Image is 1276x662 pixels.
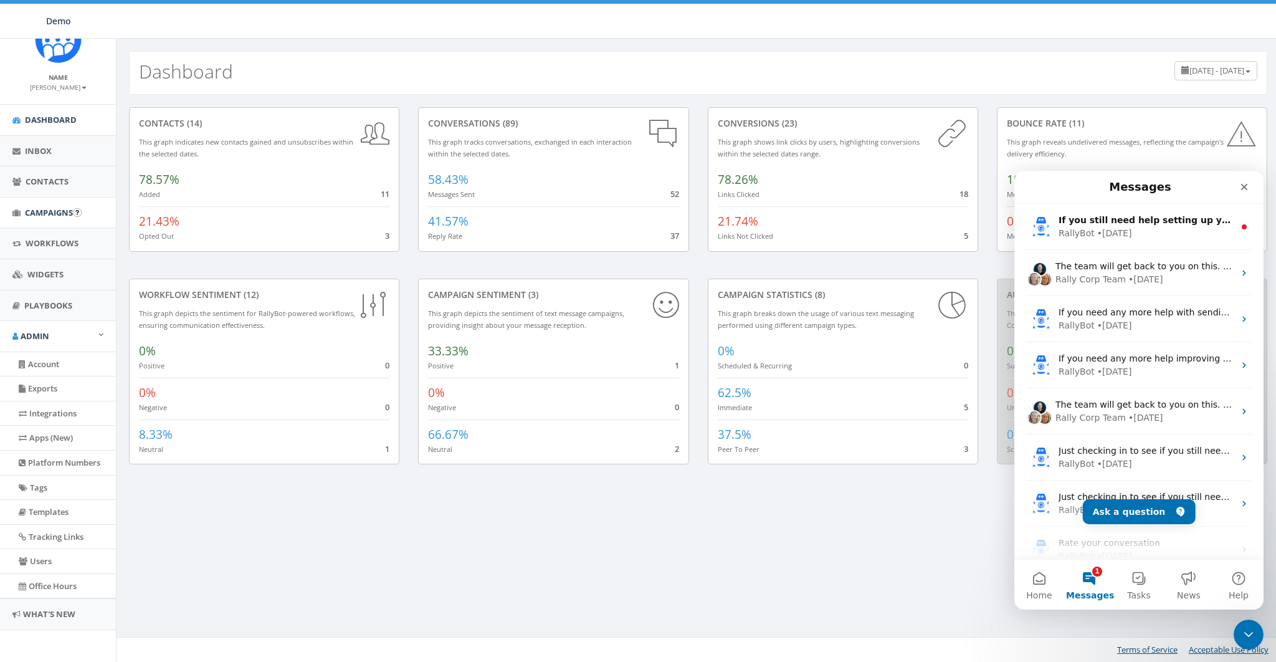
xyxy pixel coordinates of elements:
img: Profile image for RallyBot [14,320,39,345]
span: (23) [779,117,797,129]
small: Peer To Peer [718,444,759,454]
span: (11) [1067,117,1084,129]
span: 0% [1007,385,1024,401]
span: 0 [675,401,679,413]
small: Successful [1007,361,1040,370]
small: Scheduled & Recurring [718,361,792,370]
img: Cindy avatar [23,239,38,254]
small: Unsuccessful [1007,403,1049,412]
small: This graph breaks down the usage of various text messaging performed using different campaign types. [718,309,914,330]
span: Contacts [26,176,69,187]
div: RallyBot [44,287,80,300]
small: This graph reveals undelivered messages, reflecting the campaign's delivery efficiency. [1007,137,1224,158]
span: 5 [964,401,968,413]
small: Opted Out [139,231,174,241]
iframe: Intercom live chat [1014,171,1264,610]
div: RallyBot [44,56,80,69]
small: Positive [139,361,164,370]
div: • [DATE] [83,194,118,208]
img: Profile image for RallyBot [14,182,39,207]
span: 41.57% [428,213,469,229]
img: Cindy avatar [23,101,38,116]
img: James avatar [18,91,33,106]
span: 52 [670,188,679,199]
span: (8) [812,289,825,300]
div: Bounce Rate [1007,117,1257,130]
span: 18 [959,188,968,199]
img: Elise avatar [12,239,27,254]
span: If you still need help setting up your custom domain or have any other questions, I'm here to ass... [44,44,1046,54]
span: 0 [385,360,389,371]
div: conversions [718,117,968,130]
span: (3) [526,289,538,300]
div: • [DATE] [83,379,118,392]
span: 0% [139,385,156,401]
div: Automation Statistics [1007,289,1257,301]
small: This graph depicts the sentiment for RallyBot-powered workflows, ensuring communication effective... [139,309,355,330]
div: Rally Corp Team [41,102,112,115]
span: 1 [675,360,679,371]
small: Scheduled [1007,444,1040,454]
span: 0% [1007,213,1024,229]
span: 5 [964,230,968,241]
small: Name [49,73,68,82]
span: 0% [428,385,445,401]
small: Messages Sent [428,189,475,199]
span: Widgets [27,269,64,280]
span: What's New [23,608,75,620]
small: Neutral [139,444,163,454]
span: 100% [1007,171,1037,188]
div: Workflow Sentiment [139,289,389,301]
span: 21.74% [718,213,758,229]
small: Added [139,189,160,199]
span: Messages [52,420,100,429]
div: Rally Corp Team [41,241,112,254]
span: (14) [184,117,202,129]
small: This graph shows link clicks by users, highlighting conversions within the selected dates range. [718,137,920,158]
img: Profile image for RallyBot [14,274,39,299]
div: Campaign Statistics [718,289,968,301]
small: [PERSON_NAME] [30,83,87,92]
span: Admin [21,330,49,342]
span: Help [214,420,234,429]
span: 37 [670,230,679,241]
span: 3 [385,230,389,241]
small: This graph indicates new contacts gained and unsubscribes within the selected dates. [139,137,353,158]
div: • [DATE] [114,102,149,115]
span: Tasks [113,420,136,429]
img: Icon_1.png [35,16,82,63]
span: The team will get back to you on this. Rally Corp Team typically replies in under 2h. [41,90,406,100]
span: Playbooks [24,300,72,311]
span: 78.57% [139,171,179,188]
span: 2 [675,443,679,454]
small: This graph depicts the sentiment of text message campaigns, providing insight about your message ... [428,309,624,330]
span: 3 [964,443,968,454]
span: 0% [1007,343,1024,359]
a: Terms of Service [1117,644,1178,655]
button: News [150,389,199,439]
span: 0 [385,401,389,413]
span: (12) [241,289,259,300]
small: Positive [428,361,454,370]
span: Rate your conversation [44,367,146,377]
div: • [DATE] [83,287,118,300]
img: Profile image for RallyBot [14,136,39,161]
span: 0 [964,360,968,371]
small: Reply Rate [428,231,462,241]
small: Links Not Clicked [718,231,773,241]
small: Links Clicked [718,189,759,199]
span: If you need any more help improving your text message click rates, I'm here to assist! Would you ... [44,183,836,193]
button: Tasks [100,389,150,439]
span: 33.33% [428,343,469,359]
span: 78.26% [718,171,758,188]
span: 1 [385,443,389,454]
span: 21.43% [139,213,179,229]
span: [DATE] - [DATE] [1189,65,1244,76]
div: RallyBot [44,194,80,208]
span: 0% [1007,426,1024,443]
div: • [DATE] [83,56,118,69]
input: Submit [73,208,82,217]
